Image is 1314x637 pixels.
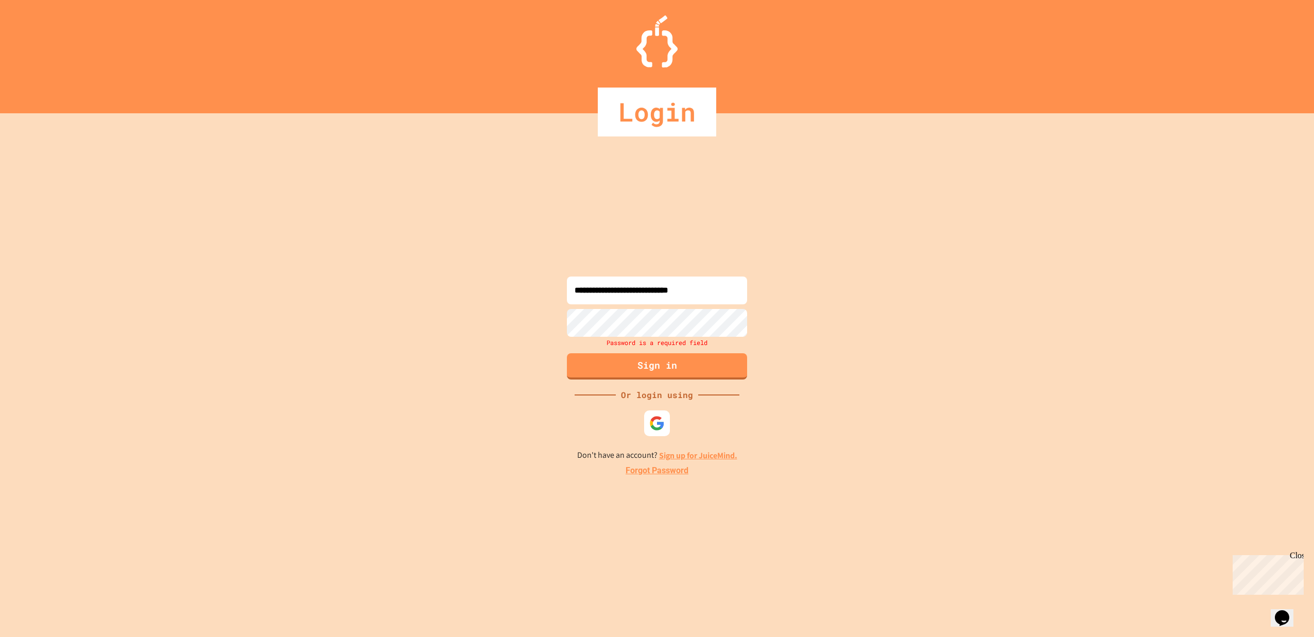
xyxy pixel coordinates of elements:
img: Logo.svg [636,15,678,67]
a: Sign up for JuiceMind. [659,450,737,461]
iframe: chat widget [1271,596,1304,627]
p: Don't have an account? [577,449,737,462]
div: Or login using [616,389,698,401]
div: Chat with us now!Close [4,4,71,65]
button: Sign in [567,353,747,380]
div: Login [598,88,716,136]
a: Forgot Password [626,464,688,477]
img: google-icon.svg [649,416,665,431]
iframe: chat widget [1229,551,1304,595]
div: Password is a required field [564,337,750,348]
